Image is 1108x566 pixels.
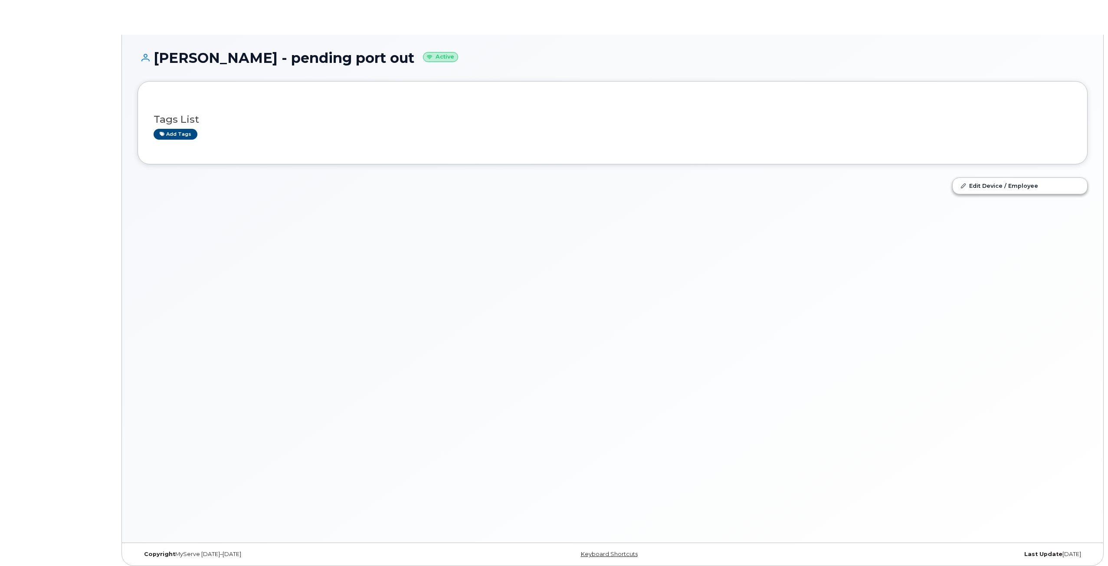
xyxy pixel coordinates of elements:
[1024,551,1062,557] strong: Last Update
[138,50,1088,65] h1: [PERSON_NAME] - pending port out
[771,551,1088,558] div: [DATE]
[154,114,1072,125] h3: Tags List
[138,551,454,558] div: MyServe [DATE]–[DATE]
[154,129,197,140] a: Add tags
[144,551,175,557] strong: Copyright
[953,178,1087,193] a: Edit Device / Employee
[423,52,458,62] small: Active
[581,551,638,557] a: Keyboard Shortcuts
